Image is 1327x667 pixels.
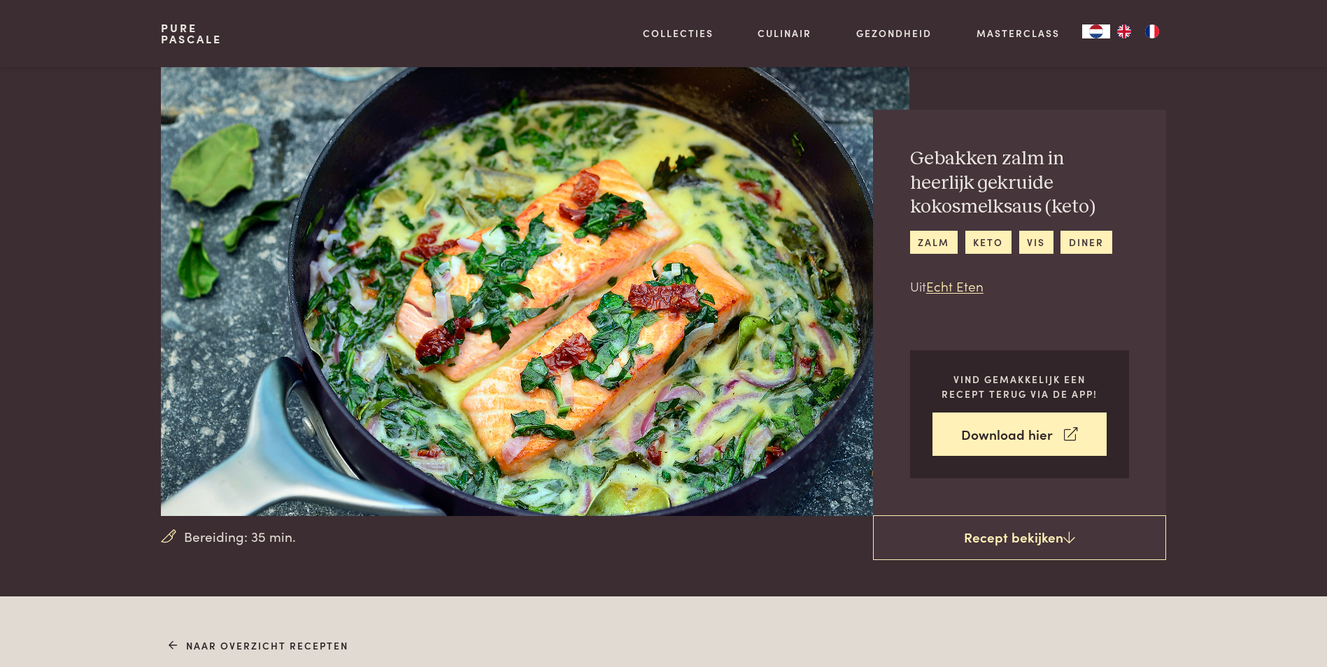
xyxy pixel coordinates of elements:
aside: Language selected: Nederlands [1082,24,1166,38]
h2: Gebakken zalm in heerlijk gekruide kokosmelksaus (keto) [910,147,1129,220]
a: EN [1110,24,1138,38]
a: NL [1082,24,1110,38]
img: Gebakken zalm in heerlijk gekruide kokosmelksaus (keto) [161,67,909,516]
div: Language [1082,24,1110,38]
a: diner [1060,231,1112,254]
a: Download hier [932,413,1107,457]
a: keto [965,231,1012,254]
a: Naar overzicht recepten [169,638,348,653]
p: Vind gemakkelijk een recept terug via de app! [932,372,1107,401]
a: Echt Eten [926,276,984,295]
span: Bereiding: 35 min. [184,526,296,547]
p: Uit [910,276,1129,296]
a: Collecties [643,26,714,41]
a: zalm [910,231,958,254]
a: Recept bekijken [873,515,1166,560]
a: vis [1019,231,1053,254]
a: Culinair [758,26,811,41]
a: PurePascale [161,22,222,45]
a: FR [1138,24,1166,38]
ul: Language list [1110,24,1166,38]
a: Gezondheid [856,26,932,41]
a: Masterclass [977,26,1060,41]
